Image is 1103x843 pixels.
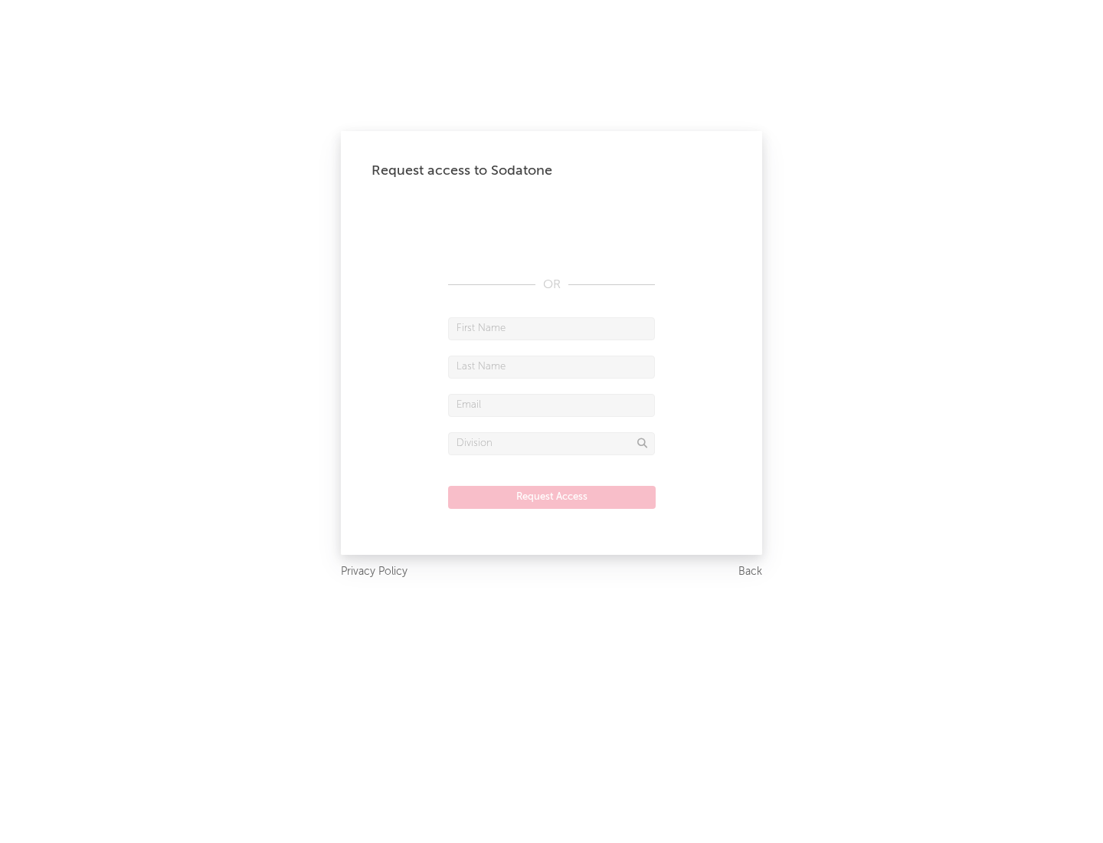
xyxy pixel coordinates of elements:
div: OR [448,276,655,294]
a: Privacy Policy [341,563,407,582]
div: Request access to Sodatone [371,162,732,180]
a: Back [738,563,762,582]
input: Email [448,394,655,417]
input: First Name [448,317,655,340]
input: Last Name [448,356,655,379]
input: Division [448,432,655,455]
button: Request Access [448,486,656,509]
